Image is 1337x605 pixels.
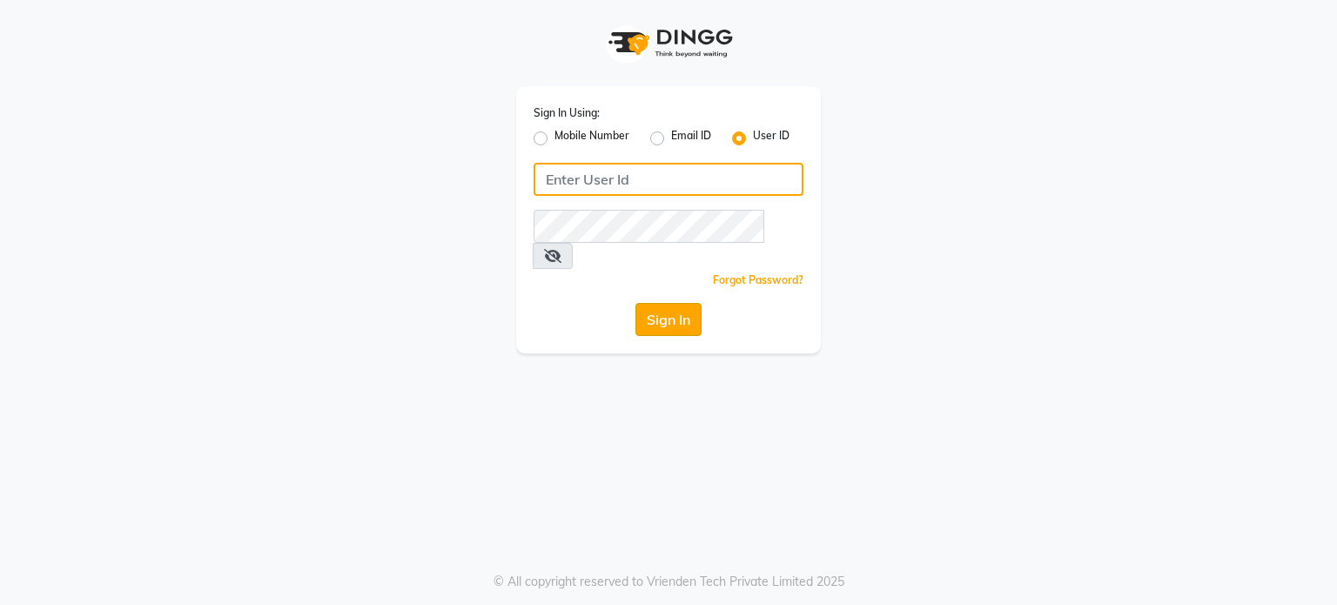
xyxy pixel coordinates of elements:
[554,128,629,149] label: Mobile Number
[753,128,789,149] label: User ID
[534,105,600,121] label: Sign In Using:
[671,128,711,149] label: Email ID
[599,17,738,69] img: logo1.svg
[534,163,803,196] input: Username
[534,210,764,243] input: Username
[713,273,803,286] a: Forgot Password?
[635,303,702,336] button: Sign In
